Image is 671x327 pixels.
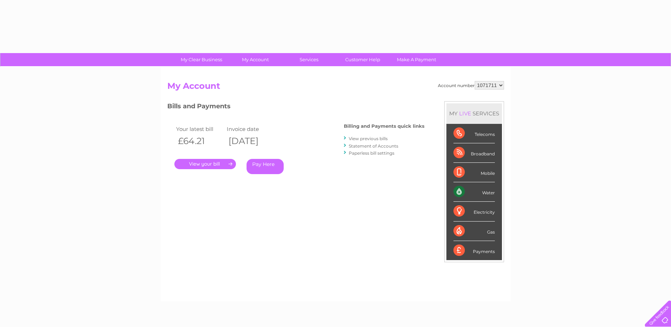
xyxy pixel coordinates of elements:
[453,143,495,163] div: Broadband
[334,53,392,66] a: Customer Help
[453,241,495,260] div: Payments
[387,53,446,66] a: Make A Payment
[453,163,495,182] div: Mobile
[174,124,225,134] td: Your latest bill
[226,53,284,66] a: My Account
[438,81,504,90] div: Account number
[349,136,388,141] a: View previous bills
[446,103,502,124] div: MY SERVICES
[453,202,495,221] div: Electricity
[349,150,394,156] a: Paperless bill settings
[453,182,495,202] div: Water
[453,124,495,143] div: Telecoms
[280,53,338,66] a: Services
[172,53,231,66] a: My Clear Business
[174,134,225,148] th: £64.21
[167,81,504,94] h2: My Account
[174,159,236,169] a: .
[225,124,276,134] td: Invoice date
[453,222,495,241] div: Gas
[344,124,424,129] h4: Billing and Payments quick links
[225,134,276,148] th: [DATE]
[247,159,284,174] a: Pay Here
[458,110,473,117] div: LIVE
[167,101,424,114] h3: Bills and Payments
[349,143,398,149] a: Statement of Accounts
